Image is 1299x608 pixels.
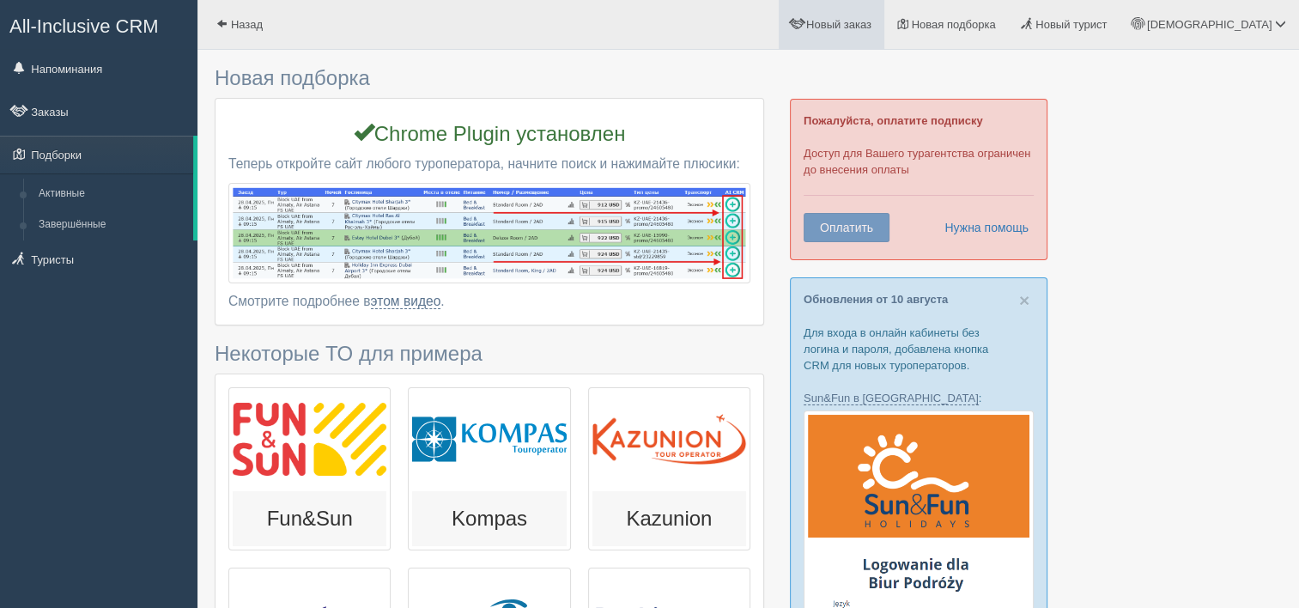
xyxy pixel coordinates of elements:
p: Для входа в онлайн кабинеты без логина и пароля, добавлена кнопка CRM для новых туроператоров. [804,325,1034,374]
h3: Некоторые ТО для примера [215,343,764,365]
a: Sun&Fun в [GEOGRAPHIC_DATA] [804,392,979,405]
a: Обновления от 10 августа [804,293,948,306]
span: All-Inclusive CRM [9,15,159,37]
p: : [804,390,1034,406]
span: Новая подборка [912,18,996,31]
div: Доступ для Вашего турагентства ограничен до внесения оплаты [790,99,1047,260]
button: Close [1019,291,1029,309]
a: Kazunion [588,387,750,550]
span: [DEMOGRAPHIC_DATA] [1147,18,1272,31]
p: Теперь откройте сайт любого туроператора, начните поиск и нажимайте плюсики: [228,155,750,174]
div: Смотрите подробнее в . [228,292,750,312]
b: Пожалуйста, оплатите подписку [804,114,983,127]
h3: Chrome Plugin установлен [228,120,750,145]
span: × [1019,290,1029,310]
h3: Kazunion [600,508,738,530]
img: search.kz.png [228,183,750,283]
h3: Новая подборка [215,67,764,89]
a: Активные [31,179,193,210]
a: Нужна помощь [933,213,1029,242]
a: Fun&Sun [228,387,391,550]
span: Назад [231,18,263,31]
span: Новый заказ [806,18,871,31]
span: Новый турист [1035,18,1107,31]
a: этом видео [371,294,441,309]
a: Завершённые [31,210,193,240]
a: All-Inclusive CRM [1,1,197,48]
a: Kompas [408,387,570,550]
h3: Fun&Sun [240,508,379,530]
h3: Kompas [420,508,558,530]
